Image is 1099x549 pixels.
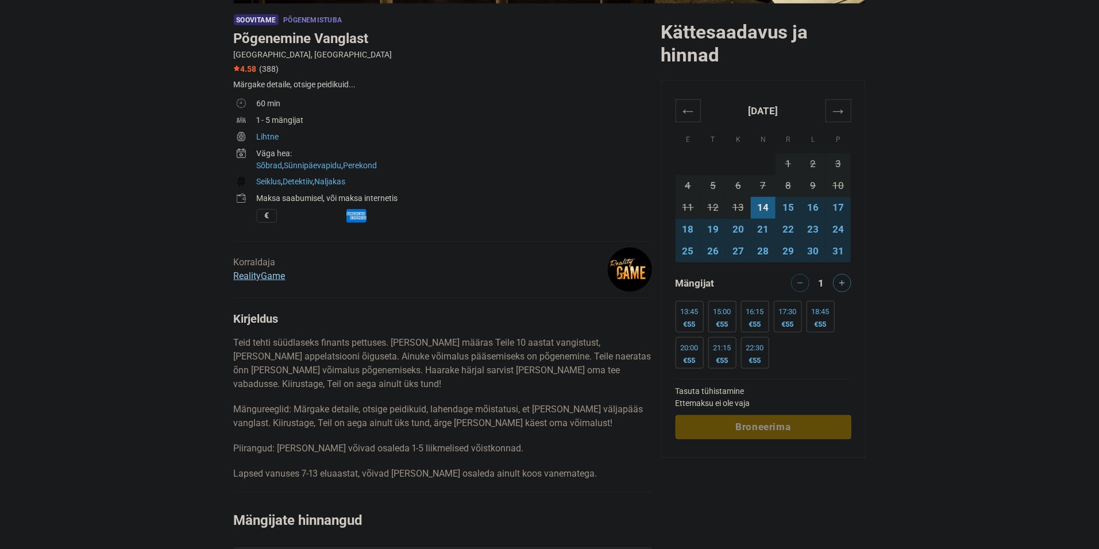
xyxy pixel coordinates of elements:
[746,320,764,329] div: €55
[676,219,701,241] td: 18
[234,467,652,481] p: Lapsed vanuses 7-13 eluaastat, võivad [PERSON_NAME] osaleda ainult koos vanematega.
[346,209,367,223] span: American Express
[779,320,797,329] div: €55
[714,320,731,329] div: €55
[726,175,751,197] td: 6
[260,64,279,74] span: (388)
[234,64,257,74] span: 4.58
[676,385,851,397] td: Tasuta tühistamine
[714,307,731,316] div: 15:00
[257,209,277,223] span: Sularaha
[234,312,652,326] h4: Kirjeldus
[726,197,751,219] td: 13
[751,219,776,241] td: 21
[234,65,240,71] img: Star
[746,307,764,316] div: 16:15
[826,122,851,153] th: P
[701,197,726,219] td: 12
[279,209,299,223] span: PayPal
[751,175,776,197] td: 7
[284,161,342,170] a: Sünnipäevapidu
[726,241,751,262] td: 27
[701,241,726,262] td: 26
[315,177,346,186] a: Naljakas
[671,274,763,292] div: Mängijat
[676,197,701,219] td: 11
[661,21,866,67] h2: Kättesaadavus ja hinnad
[814,274,828,290] div: 1
[751,122,776,153] th: N
[681,343,699,353] div: 20:00
[257,192,652,204] div: Maksa saabumisel, või maksa internetis
[257,146,652,175] td: , ,
[826,153,851,175] td: 3
[776,122,801,153] th: R
[779,307,797,316] div: 17:30
[826,175,851,197] td: 10
[234,510,652,548] h2: Mängijate hinnangud
[234,442,652,455] p: Piirangud: [PERSON_NAME] võivad osaleda 1-5 liikmelised võistkonnad.
[676,241,701,262] td: 25
[701,99,826,122] th: [DATE]
[701,175,726,197] td: 5
[257,175,652,191] td: , ,
[751,241,776,262] td: 28
[344,161,377,170] a: Perekond
[681,356,699,365] div: €55
[826,99,851,122] th: →
[801,197,826,219] td: 16
[801,153,826,175] td: 2
[234,28,652,49] h1: Põgenemine Vanglast
[681,320,699,329] div: €55
[746,343,764,353] div: 22:30
[676,175,701,197] td: 4
[257,113,652,130] td: 1 - 5 mängijat
[801,241,826,262] td: 30
[746,356,764,365] div: €55
[257,177,282,186] a: Seiklus
[826,219,851,241] td: 24
[676,122,701,153] th: E
[776,197,801,219] td: 15
[726,219,751,241] td: 20
[812,320,830,329] div: €55
[801,122,826,153] th: L
[826,197,851,219] td: 17
[681,307,699,316] div: 13:45
[257,161,283,170] a: Sõbrad
[676,397,851,409] td: Ettemaksu ei ole vaja
[776,153,801,175] td: 1
[283,16,342,24] span: Põgenemistuba
[234,336,652,391] p: Teid tehti süüdlaseks finants pettuses. [PERSON_NAME] määras Teile 10 aastat vangistust, [PERSON_...
[234,256,286,283] div: Korraldaja
[726,122,751,153] th: K
[283,177,313,186] a: Detektiiv
[324,209,344,223] span: MasterCard
[257,148,652,160] div: Väga hea:
[701,122,726,153] th: T
[812,307,830,316] div: 18:45
[826,241,851,262] td: 31
[608,248,652,292] img: d6baf65e0b240ce1l.png
[776,241,801,262] td: 29
[257,132,279,141] a: Lihtne
[234,14,279,25] span: Soovitame
[302,209,322,223] span: Visa
[751,197,776,219] td: 14
[234,79,652,91] div: Märgake detaile, otsige peidikuid...
[234,403,652,430] p: Mängureeglid: Märgake detaile, otsige peidikuid, lahendage mõistatusi, et [PERSON_NAME] väljapääs...
[257,96,652,113] td: 60 min
[714,343,731,353] div: 21:15
[234,270,286,281] a: RealityGame
[776,219,801,241] td: 22
[801,175,826,197] td: 9
[776,175,801,197] td: 8
[801,219,826,241] td: 23
[676,99,701,122] th: ←
[714,356,731,365] div: €55
[234,49,652,61] div: [GEOGRAPHIC_DATA], [GEOGRAPHIC_DATA]
[701,219,726,241] td: 19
